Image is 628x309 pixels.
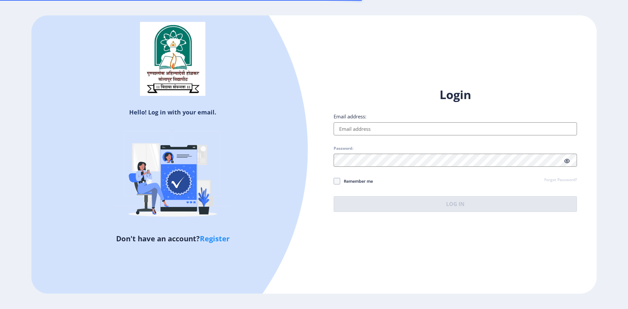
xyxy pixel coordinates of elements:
[115,119,230,233] img: Verified-rafiki.svg
[334,146,353,151] label: Password:
[140,22,205,96] img: sulogo.png
[200,233,230,243] a: Register
[334,122,577,135] input: Email address
[334,87,577,103] h1: Login
[544,177,577,183] a: Forgot Password?
[36,233,309,244] h5: Don't have an account?
[334,196,577,212] button: Log In
[340,177,373,185] span: Remember me
[334,113,366,120] label: Email address:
